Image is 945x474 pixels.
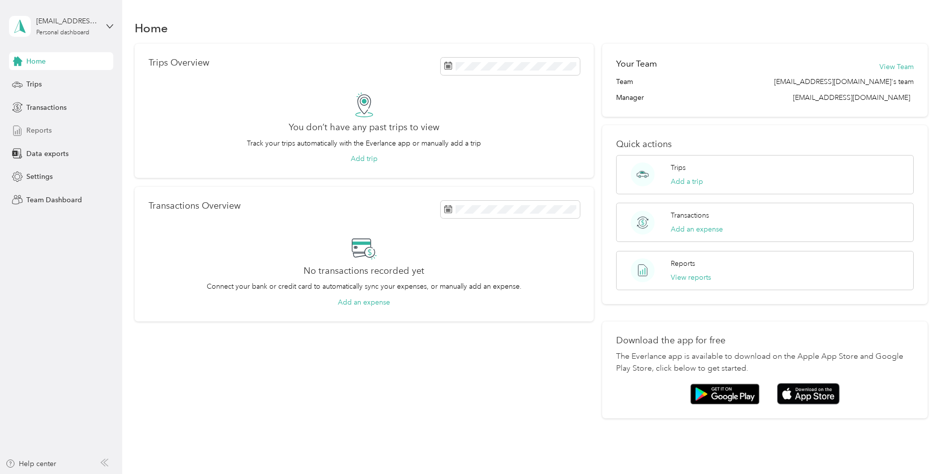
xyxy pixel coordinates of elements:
[26,171,53,182] span: Settings
[793,93,910,102] span: [EMAIL_ADDRESS][DOMAIN_NAME]
[616,139,914,150] p: Quick actions
[135,23,168,33] h1: Home
[149,58,209,68] p: Trips Overview
[36,16,98,26] div: [EMAIL_ADDRESS][DOMAIN_NAME]
[671,258,695,269] p: Reports
[774,77,914,87] span: [EMAIL_ADDRESS][DOMAIN_NAME]'s team
[616,58,657,70] h2: Your Team
[207,281,522,292] p: Connect your bank or credit card to automatically sync your expenses, or manually add an expense.
[26,102,67,113] span: Transactions
[5,459,56,469] button: Help center
[338,297,390,308] button: Add an expense
[777,383,840,404] img: App store
[36,30,89,36] div: Personal dashboard
[616,77,633,87] span: Team
[671,224,723,235] button: Add an expense
[289,122,439,133] h2: You don’t have any past trips to view
[671,272,711,283] button: View reports
[26,79,42,89] span: Trips
[26,195,82,205] span: Team Dashboard
[304,266,424,276] h2: No transactions recorded yet
[26,149,69,159] span: Data exports
[149,201,240,211] p: Transactions Overview
[247,138,481,149] p: Track your trips automatically with the Everlance app or manually add a trip
[351,154,378,164] button: Add trip
[616,351,914,375] p: The Everlance app is available to download on the Apple App Store and Google Play Store, click be...
[26,56,46,67] span: Home
[889,418,945,474] iframe: Everlance-gr Chat Button Frame
[879,62,914,72] button: View Team
[26,125,52,136] span: Reports
[616,92,644,103] span: Manager
[690,384,760,404] img: Google play
[616,335,914,346] p: Download the app for free
[671,162,686,173] p: Trips
[671,176,703,187] button: Add a trip
[671,210,709,221] p: Transactions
